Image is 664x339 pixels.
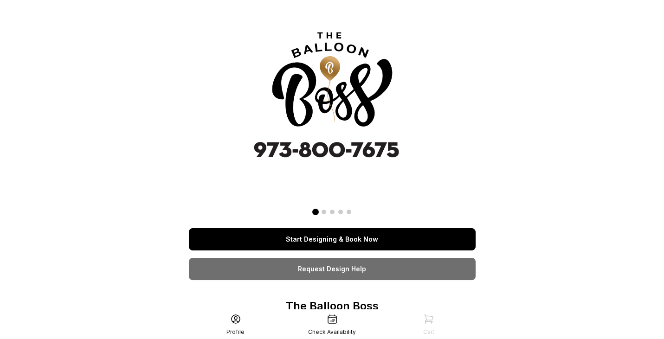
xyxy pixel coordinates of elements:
a: Request Design Help [189,258,476,280]
div: Check Availability [308,328,356,336]
p: The Balloon Boss [189,299,476,313]
div: Profile [226,328,245,336]
a: Start Designing & Book Now [189,228,476,250]
div: Cart [423,328,434,336]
